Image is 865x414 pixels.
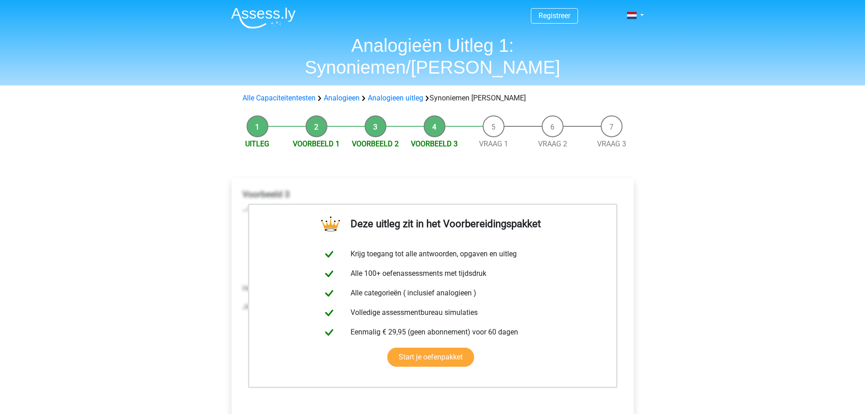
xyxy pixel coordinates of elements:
[293,140,340,148] a: Voorbeeld 1
[242,204,247,213] b: …
[242,283,623,294] p: Het antwoord is in dit geval 2. “humeur is een ander woord voor stemming, echter is een ander woo...
[597,140,626,148] a: Vraag 3
[242,94,316,102] a: Alle Capaciteitentesten
[324,94,360,102] a: Analogieen
[387,348,474,367] a: Start je oefenpakket
[539,11,570,20] a: Registreer
[242,189,290,200] b: Voorbeeld 3
[368,94,423,102] a: Analogieen uitleg
[242,203,623,214] p: staat tot als staat tot …
[242,301,623,312] p: Je kunt nu zelf 3 opgaven doen, om te oefenen met [PERSON_NAME] en synoniemen.
[245,140,269,148] a: Uitleg
[352,140,399,148] a: Voorbeeld 2
[231,7,296,29] img: Assessly
[411,140,458,148] a: Voorbeeld 3
[239,93,627,104] div: Synoniemen [PERSON_NAME]
[538,140,567,148] a: Vraag 2
[224,35,642,78] h1: Analogieën Uitleg 1: Synoniemen/[PERSON_NAME]
[479,140,508,148] a: Vraag 1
